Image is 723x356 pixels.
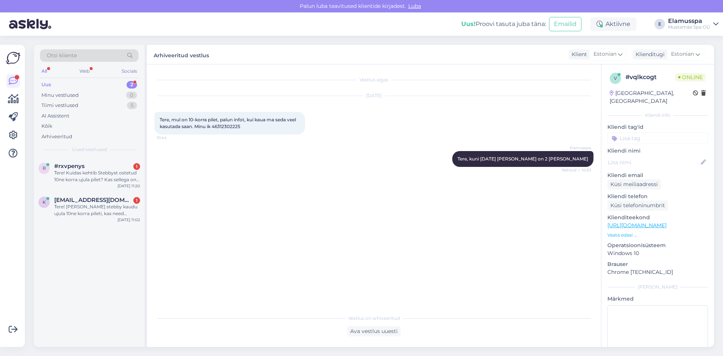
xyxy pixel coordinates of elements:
[607,295,708,303] p: Märkmed
[133,163,140,170] div: 1
[41,102,78,109] div: Tiimi vestlused
[154,76,593,83] div: Vestlus algas
[126,92,137,99] div: 0
[569,50,587,58] div: Klient
[348,315,400,322] span: Vestlus on arhiveeritud
[607,147,708,155] p: Kliendi nimi
[41,133,72,141] div: Arhiveeritud
[549,17,581,31] button: Emailid
[607,193,708,200] p: Kliendi telefon
[157,135,185,141] span: 10:44
[675,73,706,81] span: Online
[43,199,46,205] span: k
[54,163,85,170] span: #rxvpenys
[607,260,708,268] p: Brauser
[593,50,616,58] span: Estonian
[458,156,588,162] span: Tere, kuni [DATE] [PERSON_NAME] on 2 [PERSON_NAME]
[607,179,661,189] div: Küsi meiliaadressi
[154,92,593,99] div: [DATE]
[127,102,137,109] div: 5
[607,123,708,131] p: Kliendi tag'id
[607,171,708,179] p: Kliendi email
[120,66,139,76] div: Socials
[54,197,133,203] span: kasktriin00@gmail.com
[562,167,591,173] span: Nähtud ✓ 10:53
[160,117,297,129] span: Tere, mul on 10-korra pilet, palun infot, kui kaua ma seda veel kasutada saan. Minu ik 46312302225
[6,51,20,65] img: Askly Logo
[117,217,140,223] div: [DATE] 11:02
[607,200,668,211] div: Küsi telefoninumbrit
[78,66,91,76] div: Web
[461,20,546,29] div: Proovi tasuta juba täna:
[54,203,140,217] div: Tere! [PERSON_NAME] stebby kaudu ujula 10ne korra pileti, kas need lähevad siis id-kaardile hilje...
[127,81,137,89] div: 2
[608,158,699,167] input: Lisa nimi
[633,50,665,58] div: Klienditugi
[590,17,636,31] div: Aktiivne
[654,19,665,29] div: E
[41,112,69,120] div: AI Assistent
[607,268,708,276] p: Chrome [TECHNICAL_ID]
[607,249,708,257] p: Windows 10
[607,284,708,290] div: [PERSON_NAME]
[461,20,476,28] b: Uus!
[47,52,77,60] span: Otsi kliente
[668,18,718,30] a: ElamusspaMustamäe Spa OÜ
[54,170,140,183] div: Tere! Kuidas kehtib Stebbyst ostetud 10ne korra ujula pilet? Kas sellega on võimalik ka kaaslane ...
[607,112,708,119] div: Kliendi info
[41,122,52,130] div: Kõik
[625,73,675,82] div: # vqlkcogt
[610,89,693,105] div: [GEOGRAPHIC_DATA], [GEOGRAPHIC_DATA]
[671,50,694,58] span: Estonian
[154,49,209,60] label: Arhiveeritud vestlus
[41,81,51,89] div: Uus
[133,197,140,204] div: 1
[347,326,401,336] div: Ava vestlus uuesti
[614,75,617,81] span: v
[607,214,708,222] p: Klienditeekond
[607,133,708,144] input: Lisa tag
[668,24,710,30] div: Mustamäe Spa OÜ
[607,232,708,238] p: Vaata edasi ...
[72,146,107,153] span: Uued vestlused
[607,241,708,249] p: Operatsioonisüsteem
[41,92,79,99] div: Minu vestlused
[40,66,49,76] div: All
[117,183,140,189] div: [DATE] 11:20
[43,165,46,171] span: r
[563,145,591,151] span: Elamusspa
[607,222,667,229] a: [URL][DOMAIN_NAME]
[668,18,710,24] div: Elamusspa
[406,3,423,9] span: Luba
